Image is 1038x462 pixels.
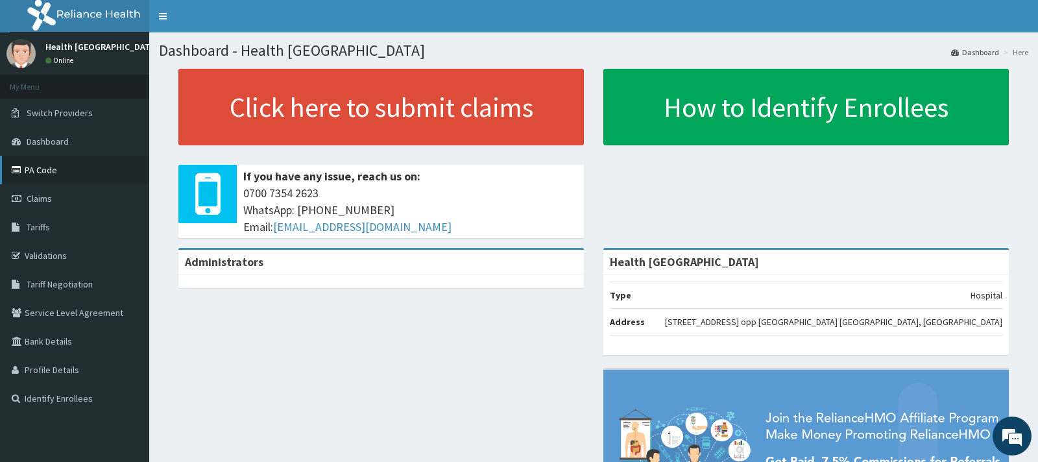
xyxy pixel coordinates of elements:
[45,56,77,65] a: Online
[45,42,158,51] p: Health [GEOGRAPHIC_DATA]
[27,278,93,290] span: Tariff Negotiation
[610,289,631,301] b: Type
[159,42,1028,59] h1: Dashboard - Health [GEOGRAPHIC_DATA]
[6,39,36,68] img: User Image
[971,289,1002,302] p: Hospital
[178,69,584,145] a: Click here to submit claims
[243,169,420,184] b: If you have any issue, reach us on:
[1000,47,1028,58] li: Here
[951,47,999,58] a: Dashboard
[665,315,1002,328] p: [STREET_ADDRESS] opp [GEOGRAPHIC_DATA] [GEOGRAPHIC_DATA], [GEOGRAPHIC_DATA]
[243,185,577,235] span: 0700 7354 2623 WhatsApp: [PHONE_NUMBER] Email:
[27,136,69,147] span: Dashboard
[273,219,452,234] a: [EMAIL_ADDRESS][DOMAIN_NAME]
[603,69,1009,145] a: How to Identify Enrollees
[185,254,263,269] b: Administrators
[27,221,50,233] span: Tariffs
[610,316,645,328] b: Address
[610,254,759,269] strong: Health [GEOGRAPHIC_DATA]
[27,107,93,119] span: Switch Providers
[27,193,52,204] span: Claims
